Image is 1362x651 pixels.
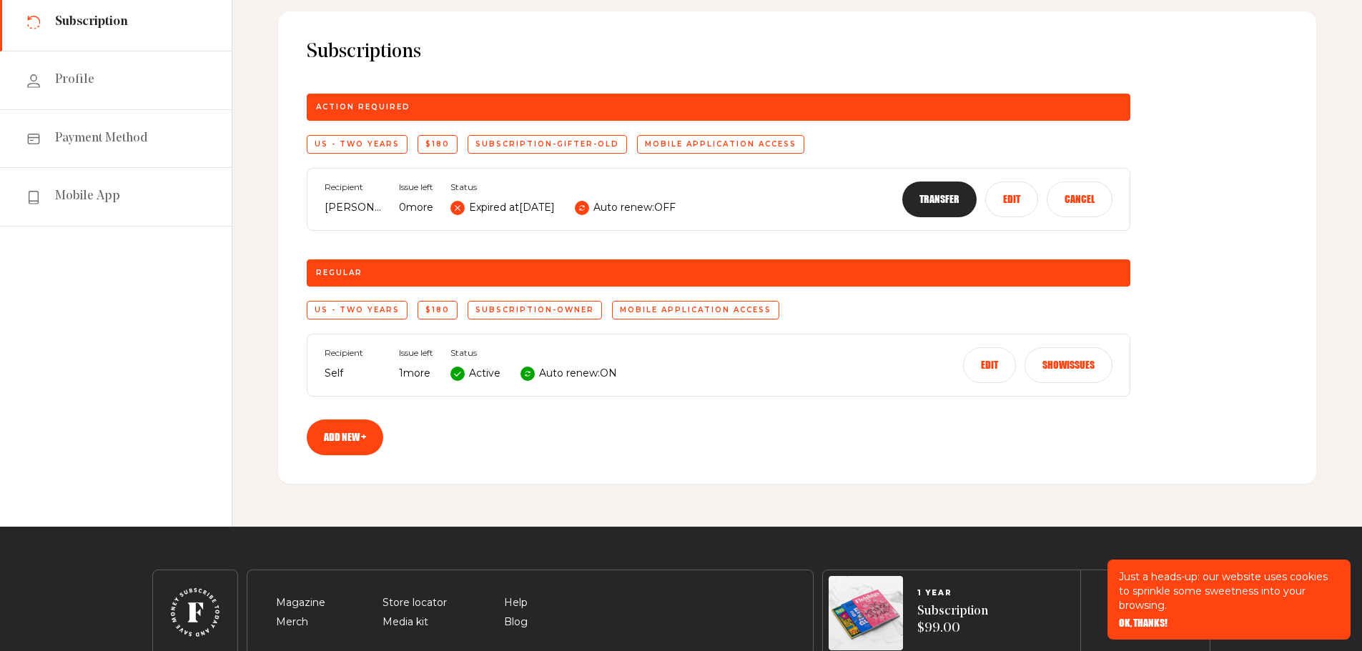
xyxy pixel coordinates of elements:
button: Edit [985,182,1038,217]
p: Active [469,365,500,382]
span: Recipient [325,182,382,192]
span: Issue left [399,348,433,358]
img: Magazines image [829,576,903,650]
div: US - Two Years [307,135,408,154]
span: Mobile App [55,188,120,205]
button: Cancel [1047,182,1112,217]
div: Regular [307,259,1130,287]
p: [PERSON_NAME] [325,199,382,217]
a: Store locator [383,596,447,609]
div: $180 [418,135,458,154]
span: Merch [276,614,308,631]
span: 1 YEAR [917,589,988,597]
span: Subscriptions [307,40,1288,65]
a: Blog [504,615,528,628]
button: Edit [963,347,1016,383]
span: Issue left [399,182,433,192]
span: Help [504,595,528,612]
p: Auto renew: OFF [593,199,676,217]
div: subscription-gifter-old [468,135,627,154]
a: Add new + [307,419,383,455]
span: Media kit [383,614,428,631]
div: $180 [418,301,458,319]
span: Blog [504,614,528,631]
a: Magazine [276,596,325,609]
div: Mobile application access [612,301,779,319]
div: US - Two Years [307,301,408,319]
span: Subscription [55,14,128,31]
button: Showissues [1025,347,1112,383]
span: Subscription $99.00 [917,603,988,638]
span: Profile [55,71,94,89]
span: Store locator [383,595,447,612]
a: Merch [276,615,308,628]
p: Just a heads-up: our website uses cookies to sprinkle some sweetness into your browsing. [1119,570,1339,612]
div: Mobile application access [637,135,804,154]
span: Status [450,182,676,192]
p: Self [325,365,382,382]
p: 0 more [399,199,433,217]
span: Payment Method [55,130,148,147]
span: Magazine [276,595,325,612]
div: Action required [307,94,1130,121]
p: Auto renew: ON [539,365,617,382]
p: 1 more [399,365,433,382]
a: Help [504,596,528,609]
span: Status [450,348,617,358]
div: subscription-owner [468,301,602,319]
p: Expired at [DATE] [469,199,555,217]
span: Recipient [325,348,382,358]
button: Transfer [902,182,977,217]
a: Media kit [383,615,428,628]
button: OK, THANKS! [1119,618,1168,628]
